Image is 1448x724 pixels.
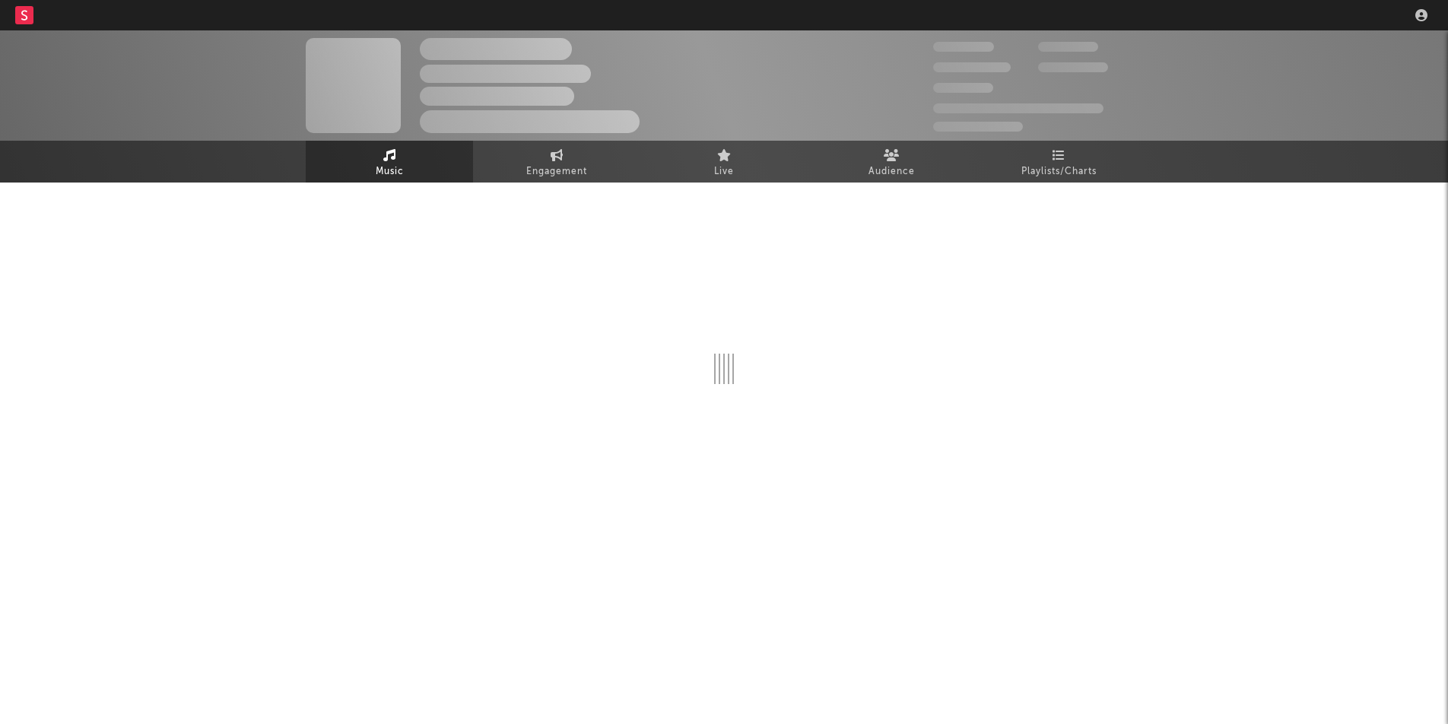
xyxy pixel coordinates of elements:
[933,42,994,52] span: 300,000
[714,163,734,181] span: Live
[975,141,1142,183] a: Playlists/Charts
[473,141,640,183] a: Engagement
[808,141,975,183] a: Audience
[306,141,473,183] a: Music
[933,62,1011,72] span: 50,000,000
[933,83,993,93] span: 100,000
[376,163,404,181] span: Music
[1021,163,1097,181] span: Playlists/Charts
[933,103,1103,113] span: 50,000,000 Monthly Listeners
[640,141,808,183] a: Live
[933,122,1023,132] span: Jump Score: 85.0
[868,163,915,181] span: Audience
[526,163,587,181] span: Engagement
[1038,62,1108,72] span: 1,000,000
[1038,42,1098,52] span: 100,000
